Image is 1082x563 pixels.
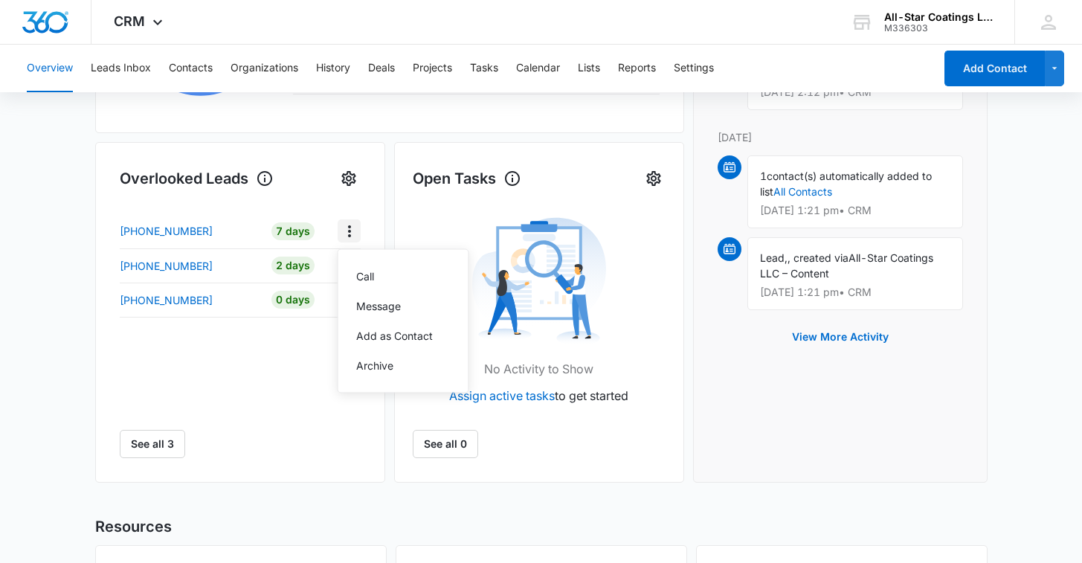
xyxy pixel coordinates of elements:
[95,515,988,538] h2: Resources
[316,45,350,92] button: History
[120,430,185,458] button: See all 3
[788,251,848,264] span: , created via
[944,51,1045,86] button: Add Contact
[169,45,213,92] button: Contacts
[338,292,468,321] a: Message
[356,297,433,315] div: Message
[884,11,993,23] div: account name
[470,45,498,92] button: Tasks
[120,258,260,274] a: [PHONE_NUMBER]
[356,268,433,286] div: Call
[760,87,950,97] p: [DATE] 2:12 pm • CRM
[618,45,656,92] button: Reports
[120,258,213,274] p: [PHONE_NUMBER]
[120,223,213,239] p: [PHONE_NUMBER]
[413,45,452,92] button: Projects
[271,222,315,240] div: 7 Days
[449,388,555,403] a: Assign active tasks
[356,357,433,375] div: Archive
[760,205,950,216] p: [DATE] 1:21 pm • CRM
[231,45,298,92] button: Organizations
[338,262,468,292] a: Call
[760,170,932,198] span: contact(s) automatically added to list
[338,219,361,242] button: Actions
[120,292,260,308] a: [PHONE_NUMBER]
[120,167,274,190] h1: Overlooked Leads
[760,251,788,264] span: Lead,
[516,45,560,92] button: Calendar
[413,167,521,190] h1: Open Tasks
[27,45,73,92] button: Overview
[91,45,151,92] button: Leads Inbox
[449,387,628,405] p: to get started
[760,287,950,297] p: [DATE] 1:21 pm • CRM
[271,257,315,274] div: 2 Days
[271,291,315,309] div: 0 Days
[337,167,361,190] button: Settings
[674,45,714,92] button: Settings
[368,45,395,92] button: Deals
[760,170,767,182] span: 1
[484,360,593,378] p: No Activity to Show
[773,185,832,198] a: All Contacts
[884,23,993,33] div: account id
[114,13,145,29] span: CRM
[642,167,666,190] button: Settings
[120,292,213,308] p: [PHONE_NUMBER]
[578,45,600,92] button: Lists
[718,129,963,145] p: [DATE]
[120,223,260,239] a: [PHONE_NUMBER]
[777,319,904,355] button: View More Activity
[413,430,478,458] a: See all 0
[356,327,433,345] div: Add as Contact
[338,351,468,381] button: Archive
[338,321,468,351] button: Add as Contact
